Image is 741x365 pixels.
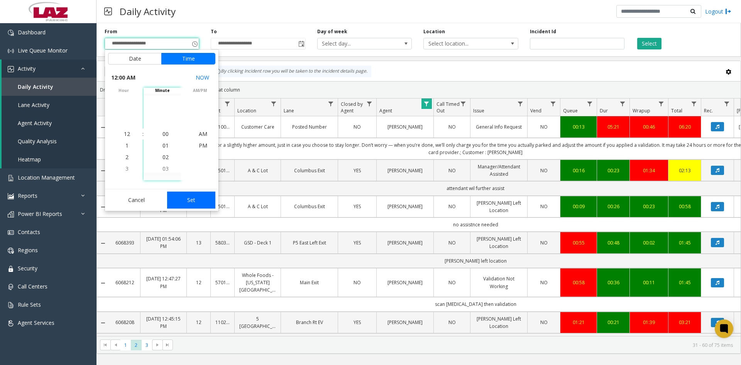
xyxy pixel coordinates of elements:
[222,98,233,109] a: Lot Filter Menu
[2,132,96,150] a: Quality Analysis
[565,239,592,246] a: 00:55
[18,156,41,163] span: Heatmap
[125,153,129,161] span: 2
[540,279,548,286] span: NO
[475,123,523,131] a: General Info Request
[473,107,484,114] span: Issue
[673,239,696,246] div: 01:45
[152,340,162,350] span: Go to the next page
[673,319,696,326] div: 03:21
[381,239,429,246] a: [PERSON_NAME]
[532,167,555,174] a: NO
[8,211,14,217] img: 'icon'
[199,130,207,138] span: AM
[199,142,207,149] span: PM
[530,28,556,35] label: Incident Id
[602,319,625,326] a: 00:21
[8,66,14,72] img: 'icon'
[145,275,182,290] a: [DATE] 12:47:27 PM
[436,101,460,114] span: Call Timed Out
[634,279,663,286] a: 00:11
[565,123,592,131] div: 00:13
[114,239,135,246] a: 6068393
[215,167,230,174] a: 050127
[110,340,121,350] span: Go to the previous page
[18,210,62,217] span: Power BI Reports
[673,203,696,210] div: 00:58
[540,124,548,130] span: NO
[438,319,465,326] a: NO
[8,175,14,181] img: 'icon'
[341,101,363,114] span: Closed by Agent
[18,101,49,109] span: Lane Activity
[154,342,161,348] span: Go to the next page
[125,142,129,149] span: 1
[105,88,142,93] span: hour
[114,279,135,286] a: 6068212
[8,48,14,54] img: 'icon'
[116,2,179,21] h3: Daily Activity
[475,275,523,290] a: Validation Not Working
[600,107,608,114] span: Dur
[548,98,558,109] a: Vend Filter Menu
[2,150,96,168] a: Heatmap
[215,279,230,286] a: 570187
[239,203,276,210] a: A & C Lot
[181,88,218,93] span: AM/PM
[97,98,741,336] div: Data table
[124,130,130,138] span: 12
[343,319,372,326] a: YES
[602,203,625,210] div: 00:26
[540,239,548,246] span: NO
[563,107,578,114] span: Queue
[167,192,216,209] button: Set
[540,203,548,210] span: NO
[97,168,109,174] a: Collapse Details
[671,107,682,114] span: Total
[634,123,663,131] a: 00:46
[364,98,375,109] a: Closed by Agent Filter Menu
[475,315,523,330] a: [PERSON_NAME] Left Location
[354,319,361,326] span: YES
[286,279,333,286] a: Main Exit
[565,279,592,286] a: 00:58
[8,229,14,236] img: 'icon'
[97,240,109,246] a: Collapse Details
[381,319,429,326] a: [PERSON_NAME]
[532,123,555,131] a: NO
[161,53,215,65] button: Time tab
[18,228,40,236] span: Contacts
[178,342,733,348] kendo-pager-info: 31 - 60 of 75 items
[565,319,592,326] div: 01:21
[142,340,152,350] span: Page 3
[18,65,36,72] span: Activity
[269,98,279,109] a: Location Filter Menu
[634,319,663,326] div: 01:39
[585,98,595,109] a: Queue Filter Menu
[2,114,96,132] a: Agent Activity
[673,123,696,131] a: 06:20
[634,167,663,174] div: 01:34
[634,203,663,210] div: 00:23
[673,167,696,174] a: 02:13
[215,203,230,210] a: 050127
[237,107,256,114] span: Location
[142,130,144,138] div: :
[102,342,108,348] span: Go to the first page
[8,302,14,308] img: 'icon'
[379,107,392,114] span: Agent
[162,142,169,149] span: 01
[97,204,109,210] a: Collapse Details
[634,239,663,246] a: 00:02
[656,98,667,109] a: Wrapup Filter Menu
[144,88,181,93] span: minute
[18,192,37,199] span: Reports
[8,266,14,272] img: 'icon'
[8,248,14,254] img: 'icon'
[725,7,731,15] img: logout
